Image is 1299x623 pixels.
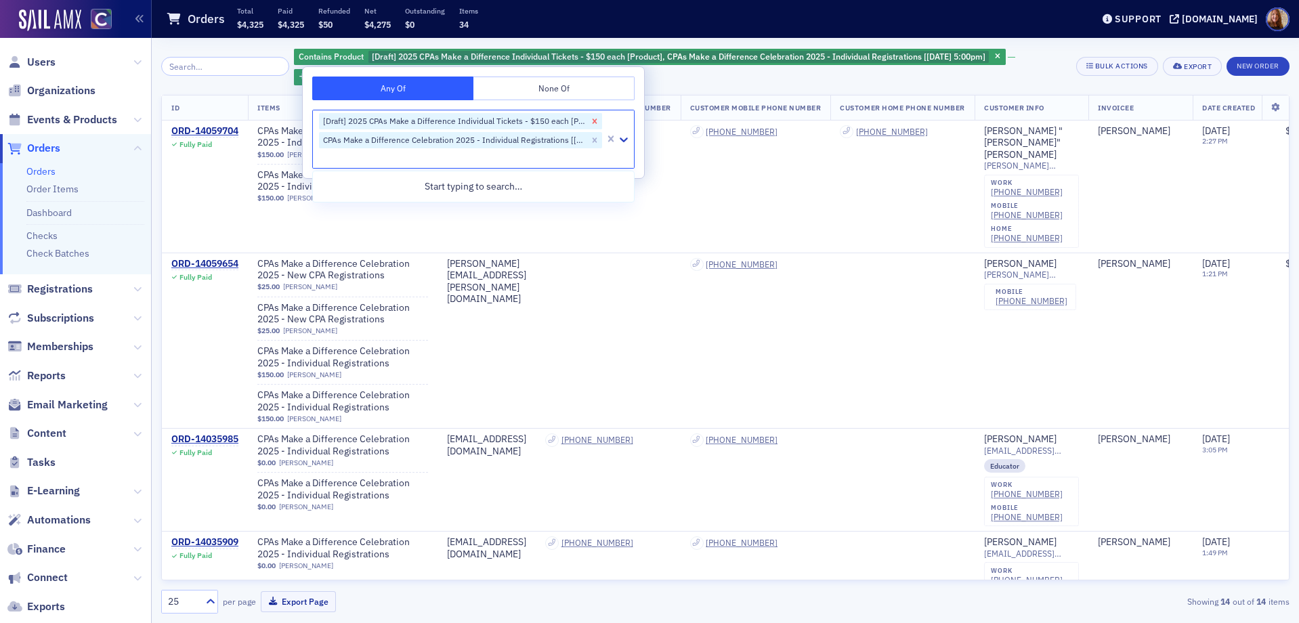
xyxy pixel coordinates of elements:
[1098,536,1183,549] span: Melissa Armstrong
[7,141,60,156] a: Orders
[27,339,93,354] span: Memberships
[257,370,284,379] span: $150.00
[257,302,428,326] a: CPAs Make a Difference Celebration 2025 - New CPA Registrations
[7,339,93,354] a: Memberships
[283,282,337,291] a: [PERSON_NAME]
[7,513,91,528] a: Automations
[161,57,289,76] input: Search…
[1202,257,1230,270] span: [DATE]
[318,6,350,16] p: Refunded
[26,247,89,259] a: Check Batches
[984,125,1079,161] a: [PERSON_NAME] "[PERSON_NAME]" [PERSON_NAME]
[1202,103,1255,112] span: Date Created
[1098,125,1183,137] span: Jake Vossen
[561,538,633,548] a: [PHONE_NUMBER]
[856,127,928,137] a: [PHONE_NUMBER]
[840,103,965,112] span: Customer Home Phone Number
[459,19,469,30] span: 34
[984,536,1057,549] div: [PERSON_NAME]
[257,536,428,560] a: CPAs Make a Difference Celebration 2025 - Individual Registrations
[996,296,1067,306] a: [PHONE_NUMBER]
[27,599,65,614] span: Exports
[690,103,822,112] span: Customer Mobile Phone Number
[1202,136,1228,146] time: 2:27 PM
[312,77,473,100] button: Any Of
[447,258,526,305] div: [PERSON_NAME][EMAIL_ADDRESS][PERSON_NAME][DOMAIN_NAME]
[1202,548,1228,557] time: 1:49 PM
[179,140,212,149] div: Fully Paid
[1098,258,1183,270] span: Victoria Mordan
[984,446,1079,456] span: [EMAIL_ADDRESS][DOMAIN_NAME]
[447,536,526,560] div: [EMAIL_ADDRESS][DOMAIN_NAME]
[1098,433,1170,446] a: [PERSON_NAME]
[27,542,66,557] span: Finance
[1184,63,1212,70] div: Export
[7,398,108,412] a: Email Marketing
[991,233,1063,243] a: [PHONE_NUMBER]
[7,311,94,326] a: Subscriptions
[81,9,112,32] a: View Homepage
[1227,57,1290,76] button: New Order
[706,259,778,270] a: [PHONE_NUMBER]
[991,512,1063,522] a: [PHONE_NUMBER]
[171,258,238,270] div: ORD-14059654
[984,433,1057,446] div: [PERSON_NAME]
[991,489,1063,499] a: [PHONE_NUMBER]
[991,575,1063,585] a: [PHONE_NUMBER]
[7,282,93,297] a: Registrations
[257,458,276,467] span: $0.00
[26,207,72,219] a: Dashboard
[27,570,68,585] span: Connect
[984,103,1044,112] span: Customer Info
[257,433,428,457] span: CPAs Make a Difference Celebration 2025 - Individual Registrations
[7,599,65,614] a: Exports
[257,125,428,149] a: CPAs Make a Difference Celebration 2025 - Individual Registrations
[706,127,778,137] a: [PHONE_NUMBER]
[1098,433,1183,446] span: Gary Hypes
[313,174,634,199] div: Start typing to search…
[179,448,212,457] div: Fully Paid
[1218,595,1233,607] strong: 14
[984,459,1025,473] div: Educator
[984,549,1079,559] span: [EMAIL_ADDRESS][DOMAIN_NAME]
[237,6,263,16] p: Total
[984,258,1057,270] div: [PERSON_NAME]
[257,194,284,202] span: $150.00
[996,288,1067,296] div: mobile
[991,187,1063,197] div: [PHONE_NUMBER]
[237,19,263,30] span: $4,325
[1202,445,1228,454] time: 3:05 PM
[168,595,198,609] div: 25
[27,426,66,441] span: Content
[279,561,333,570] a: [PERSON_NAME]
[1098,536,1170,549] a: [PERSON_NAME]
[257,258,428,282] a: CPAs Make a Difference Celebration 2025 - New CPA Registrations
[179,273,212,282] div: Fully Paid
[171,125,238,137] div: ORD-14059704
[319,113,587,129] div: [Draft] 2025 CPAs Make a Difference Individual Tickets - $150 each [Product]
[279,502,333,511] a: [PERSON_NAME]
[278,6,304,16] p: Paid
[7,426,66,441] a: Content
[7,455,56,470] a: Tasks
[991,210,1063,220] div: [PHONE_NUMBER]
[561,435,633,445] div: [PHONE_NUMBER]
[257,345,428,369] span: CPAs Make a Difference Celebration 2025 - Individual Registrations
[27,112,117,127] span: Events & Products
[318,19,333,30] span: $50
[261,591,336,612] button: Export Page
[1095,62,1148,70] div: Bulk Actions
[26,183,79,195] a: Order Items
[1098,258,1170,270] a: [PERSON_NAME]
[405,19,414,30] span: $0
[473,77,635,100] button: None Of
